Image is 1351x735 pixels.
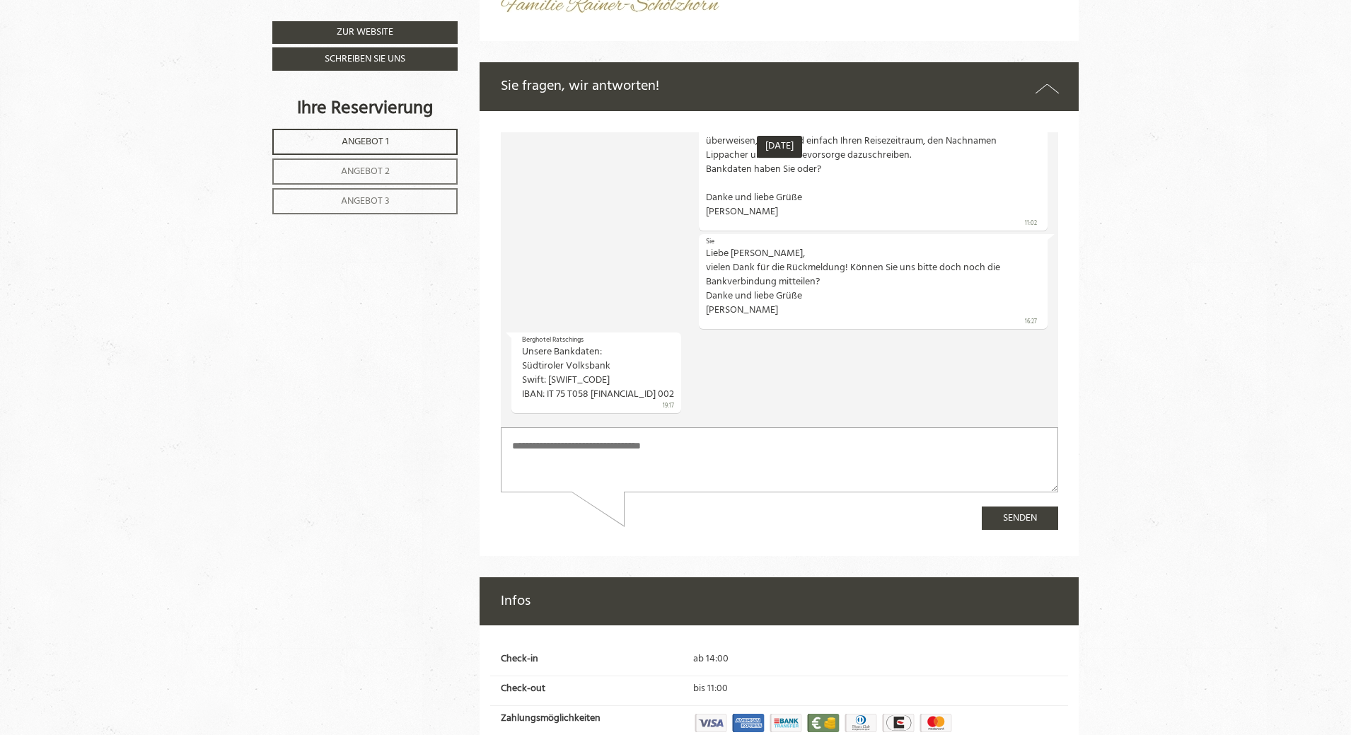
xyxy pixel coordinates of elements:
[480,577,1079,626] div: Infos
[341,163,390,180] span: Angebot 2
[768,712,804,734] img: Banküberweisung
[843,712,879,734] img: Diners Club
[918,712,953,734] img: Maestro
[481,374,557,398] button: Senden
[272,47,458,71] a: Schreiben Sie uns
[205,105,536,115] div: Sie
[501,682,545,696] label: Check-out
[731,712,766,734] img: American Express
[501,712,601,726] label: Zahlungsmöglichkeiten
[21,270,173,278] small: 19:17
[881,712,916,734] img: EuroCard
[21,203,173,213] div: Berghotel Ratschings
[205,185,536,194] small: 16:27
[198,102,547,197] div: Liebe [PERSON_NAME], vielen Dank für die Rückmeldung! Können Sie uns bitte doch noch die Bankverb...
[806,712,841,734] img: Barzahlung
[693,712,729,734] img: Visa
[683,682,1068,696] div: bis 11:00
[683,652,1068,666] div: ab 14:00
[342,134,389,150] span: Angebot 1
[272,21,458,44] a: Zur Website
[205,87,536,96] small: 11:02
[256,4,301,25] div: [DATE]
[341,193,390,209] span: Angebot 3
[272,96,458,122] div: Ihre Reservierung
[11,200,180,281] div: Unsere Bankdaten: Südtiroler Volksbank Swift: [SWIFT_CODE] IBAN: IT 75 T058 [FINANCIAL_ID] 002
[480,62,1079,111] div: Sie fragen, wir antworten!
[501,652,538,666] label: Check-in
